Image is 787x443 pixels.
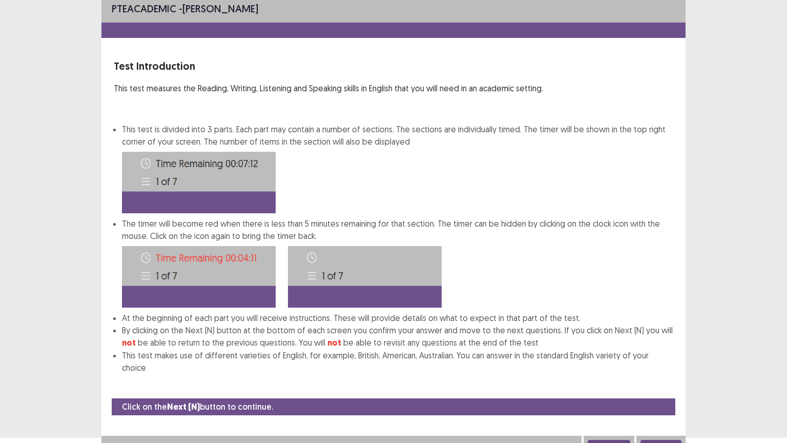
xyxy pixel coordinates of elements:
[122,312,673,324] li: At the beginning of each part you will receive instructions. These will provide details on what t...
[112,2,176,15] span: PTE academic
[122,349,673,374] li: This test makes use of different varieties of English, for example, British, American, Australian...
[327,337,341,348] strong: not
[122,217,673,312] li: The timer will become red when there is less than 5 minutes remaining for that section. The timer...
[288,246,442,308] img: Time-image
[167,401,200,412] strong: Next (N)
[122,152,276,213] img: Time-image
[112,1,258,16] p: - [PERSON_NAME]
[122,337,136,348] strong: not
[122,324,673,349] li: By clicking on the Next (N) button at the bottom of each screen you confirm your answer and move ...
[114,82,673,94] p: This test measures the Reading, Writing, Listening and Speaking skills in English that you will n...
[122,400,273,413] p: Click on the button to continue.
[114,58,673,74] p: Test Introduction
[122,123,673,213] li: This test is divided into 3 parts. Each part may contain a number of sections. The sections are i...
[122,246,276,308] img: Time-image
